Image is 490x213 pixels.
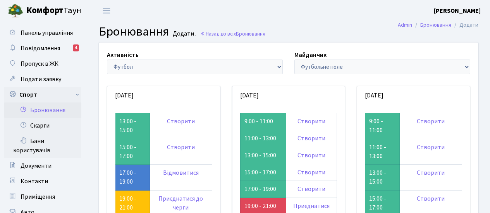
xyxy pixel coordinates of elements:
[115,113,150,139] td: 13:00 - 15:00
[434,7,481,15] b: [PERSON_NAME]
[297,185,325,193] a: Створити
[232,86,345,105] div: [DATE]
[115,139,150,165] td: 15:00 - 17:00
[21,75,61,83] span: Подати заявку
[73,44,79,51] div: 4
[240,181,286,198] td: 17:00 - 19:00
[171,30,196,37] small: Додати .
[4,56,81,72] a: Пропуск в ЖК
[357,86,470,105] div: [DATE]
[4,158,81,174] a: Документи
[434,6,481,15] a: [PERSON_NAME]
[297,134,325,143] a: Створити
[240,164,286,181] td: 15:00 - 17:00
[158,194,203,212] a: Приєднатися до черги
[417,169,445,177] a: Створити
[420,21,451,29] a: Бронювання
[21,44,60,53] span: Повідомлення
[119,169,136,186] a: 17:00 - 19:00
[365,113,400,139] td: 9:00 - 11:00
[21,29,73,37] span: Панель управління
[200,30,265,37] a: Назад до всіхБронювання
[293,202,330,210] a: Приєднатися
[119,194,136,212] a: 19:00 - 21:00
[240,147,286,164] td: 13:00 - 15:00
[451,21,478,29] li: Додати
[4,174,81,189] a: Контакти
[163,169,199,177] a: Відмовитися
[99,23,169,41] span: Бронювання
[4,25,81,41] a: Панель управління
[398,21,412,29] a: Admin
[4,87,81,102] a: Спорт
[21,177,48,186] span: Контакти
[244,202,276,210] a: 19:00 - 21:00
[236,30,265,37] span: Бронювання
[297,151,325,160] a: Створити
[4,41,81,56] a: Повідомлення4
[417,143,445,152] a: Створити
[167,143,195,152] a: Створити
[240,130,286,147] td: 11:00 - 13:00
[417,117,445,126] a: Створити
[4,72,81,87] a: Подати заявку
[26,4,81,17] span: Таун
[8,3,23,19] img: logo.png
[167,117,195,126] a: Створити
[21,162,52,170] span: Документи
[386,17,490,33] nav: breadcrumb
[107,50,139,60] label: Активність
[294,50,327,60] label: Майданчик
[26,4,64,17] b: Комфорт
[97,4,116,17] button: Переключити навігацію
[365,139,400,165] td: 11:00 - 13:00
[4,133,81,158] a: Бани користувачів
[4,189,81,204] a: Приміщення
[297,168,325,177] a: Створити
[240,113,286,130] td: 9:00 - 11:00
[107,86,220,105] div: [DATE]
[297,117,325,126] a: Створити
[365,165,400,191] td: 13:00 - 15:00
[4,102,81,118] a: Бронювання
[417,194,445,203] a: Створити
[4,118,81,133] a: Скарги
[21,193,55,201] span: Приміщення
[21,60,58,68] span: Пропуск в ЖК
